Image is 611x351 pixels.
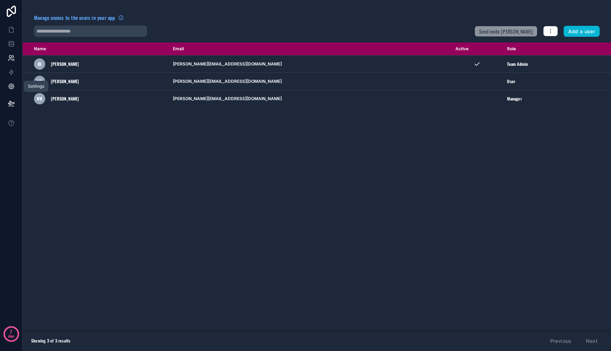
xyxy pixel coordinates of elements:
span: [PERSON_NAME] [51,96,79,102]
td: [PERSON_NAME][EMAIL_ADDRESS][DOMAIN_NAME] [169,56,451,73]
div: Settings [28,84,44,89]
span: [PERSON_NAME] [51,61,79,67]
th: Active [451,42,503,56]
a: Manage access to the users in your app [34,14,124,21]
span: User [507,79,515,84]
th: Name [23,42,169,56]
span: JB [37,61,41,67]
td: [PERSON_NAME][EMAIL_ADDRESS][DOMAIN_NAME] [169,73,451,90]
th: Role [503,42,574,56]
button: Add a user [564,26,600,37]
div: scrollable content [23,42,611,330]
p: 7 [10,328,12,335]
span: Showing 3 of 3 results [31,338,70,344]
p: days [8,331,14,341]
th: Email [169,42,451,56]
span: Manage access to the users in your app [34,14,115,21]
span: Manager [507,96,522,102]
td: [PERSON_NAME][EMAIL_ADDRESS][DOMAIN_NAME] [169,90,451,108]
span: KW [37,96,42,102]
span: [PERSON_NAME] [51,79,79,84]
span: MG [37,79,42,84]
span: Team Admin [507,61,528,67]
